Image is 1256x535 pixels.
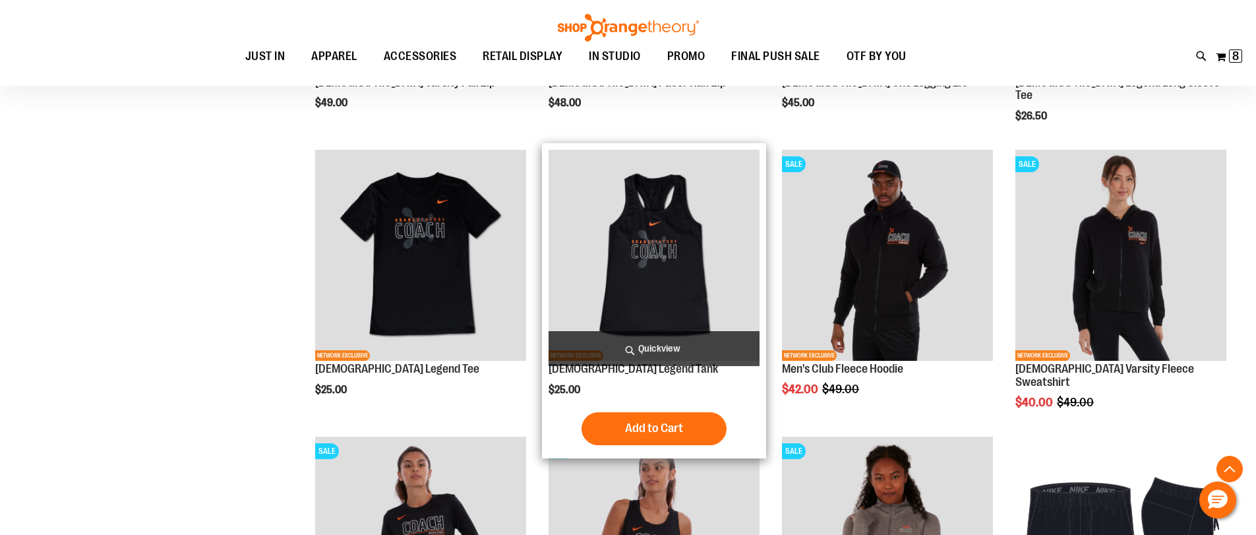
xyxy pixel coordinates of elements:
[245,42,285,71] span: JUST IN
[315,350,370,361] span: NETWORK EXCLUSIVE
[549,331,760,366] a: Quickview
[315,97,349,109] span: $49.00
[589,42,641,71] span: IN STUDIO
[315,150,526,363] a: OTF Ladies Coach FA23 Legend SS Tee - Black primary imageNETWORK EXCLUSIVE
[1232,49,1239,63] span: 8
[775,143,1000,429] div: product
[582,412,727,445] button: Add to Cart
[556,14,701,42] img: Shop Orangetheory
[833,42,920,72] a: OTF BY YOU
[315,362,479,375] a: [DEMOGRAPHIC_DATA] Legend Tee
[1015,76,1220,102] a: [DEMOGRAPHIC_DATA] Legend Long Sleeve Tee
[1015,362,1194,389] a: [DEMOGRAPHIC_DATA] Varsity Fleece Sweatshirt
[1199,482,1236,519] button: Hello, have a question? Let’s chat.
[384,42,457,71] span: ACCESSORIES
[315,443,339,459] span: SALE
[483,42,562,71] span: RETAIL DISPLAY
[309,143,533,429] div: product
[1015,110,1049,122] span: $26.50
[549,384,582,396] span: $25.00
[731,42,820,71] span: FINAL PUSH SALE
[311,42,357,71] span: APPAREL
[542,143,766,458] div: product
[718,42,833,72] a: FINAL PUSH SALE
[782,350,837,361] span: NETWORK EXCLUSIVE
[315,76,495,89] a: [DEMOGRAPHIC_DATA] Varsity Full Zip
[822,383,861,396] span: $49.00
[1015,150,1226,363] a: OTF Ladies Coach FA22 Varsity Fleece Full Zip - Black primary imageSALENETWORK EXCLUSIVE
[232,42,299,72] a: JUST IN
[1009,143,1233,442] div: product
[625,421,683,435] span: Add to Cart
[654,42,719,72] a: PROMO
[315,150,526,361] img: OTF Ladies Coach FA23 Legend SS Tee - Black primary image
[782,76,969,89] a: [DEMOGRAPHIC_DATA] One Legging 2.0
[549,97,583,109] span: $48.00
[1015,396,1055,409] span: $40.00
[782,150,993,361] img: OTF Mens Coach FA22 Club Fleece Full Zip - Black primary image
[1015,350,1070,361] span: NETWORK EXCLUSIVE
[371,42,470,72] a: ACCESSORIES
[847,42,907,71] span: OTF BY YOU
[782,150,993,363] a: OTF Mens Coach FA22 Club Fleece Full Zip - Black primary imageSALENETWORK EXCLUSIVE
[549,150,760,363] a: OTF Ladies Coach FA23 Legend Tank - Black primary imageNETWORK EXCLUSIVE
[315,384,349,396] span: $25.00
[1057,396,1096,409] span: $49.00
[667,42,705,71] span: PROMO
[549,76,726,89] a: [DEMOGRAPHIC_DATA] Pacer Half Zip
[549,150,760,361] img: OTF Ladies Coach FA23 Legend Tank - Black primary image
[298,42,371,72] a: APPAREL
[782,443,806,459] span: SALE
[782,156,806,172] span: SALE
[549,362,718,375] a: [DEMOGRAPHIC_DATA] Legend Tank
[469,42,576,72] a: RETAIL DISPLAY
[782,383,820,396] span: $42.00
[576,42,654,71] a: IN STUDIO
[1216,456,1243,482] button: Back To Top
[1015,150,1226,361] img: OTF Ladies Coach FA22 Varsity Fleece Full Zip - Black primary image
[782,97,816,109] span: $45.00
[782,362,903,375] a: Men's Club Fleece Hoodie
[1015,156,1039,172] span: SALE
